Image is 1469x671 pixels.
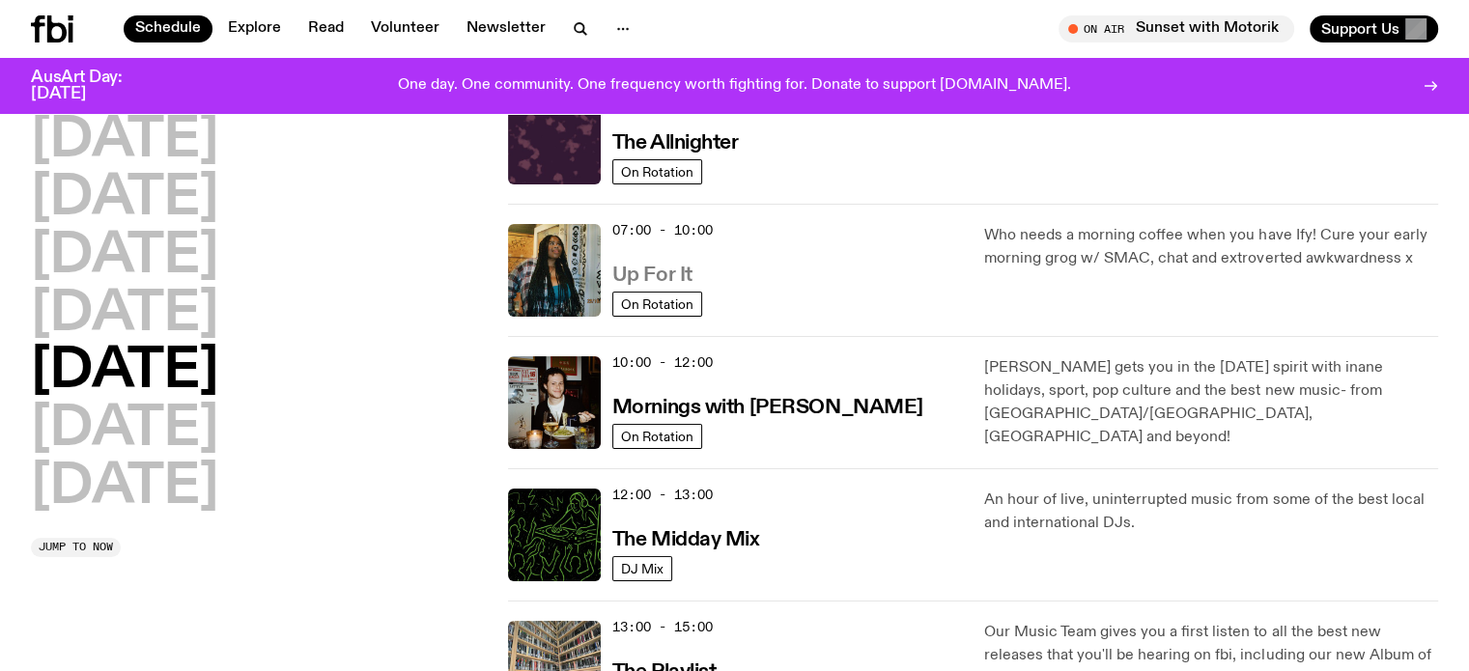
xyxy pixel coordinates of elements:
span: On Rotation [621,429,693,443]
h3: The Allnighter [612,133,739,154]
img: Sam blankly stares at the camera, brightly lit by a camera flash wearing a hat collared shirt and... [508,356,601,449]
span: 10:00 - 12:00 [612,353,713,372]
span: 12:00 - 13:00 [612,486,713,504]
button: Jump to now [31,538,121,557]
span: 07:00 - 10:00 [612,221,713,239]
button: Support Us [1310,15,1438,42]
span: DJ Mix [621,561,664,575]
a: Newsletter [455,15,557,42]
span: Support Us [1321,20,1399,38]
p: [PERSON_NAME] gets you in the [DATE] spirit with inane holidays, sport, pop culture and the best ... [984,356,1438,449]
h3: The Midday Mix [612,530,760,550]
a: On Rotation [612,159,702,184]
a: The Allnighter [612,129,739,154]
a: Volunteer [359,15,451,42]
p: Who needs a morning coffee when you have Ify! Cure your early morning grog w/ SMAC, chat and extr... [984,224,1438,270]
button: [DATE] [31,114,218,168]
span: On Rotation [621,296,693,311]
span: On Rotation [621,164,693,179]
a: Explore [216,15,293,42]
button: [DATE] [31,345,218,399]
p: One day. One community. One frequency worth fighting for. Donate to support [DOMAIN_NAME]. [398,77,1071,95]
button: [DATE] [31,288,218,342]
span: 13:00 - 15:00 [612,618,713,636]
a: Mornings with [PERSON_NAME] [612,394,923,418]
p: An hour of live, uninterrupted music from some of the best local and international DJs. [984,489,1438,535]
button: [DATE] [31,461,218,515]
a: Read [297,15,355,42]
a: DJ Mix [612,556,672,581]
h3: Mornings with [PERSON_NAME] [612,398,923,418]
a: On Rotation [612,424,702,449]
h3: AusArt Day: [DATE] [31,70,155,102]
h3: Up For It [612,266,692,286]
button: [DATE] [31,172,218,226]
button: [DATE] [31,403,218,457]
a: Up For It [612,262,692,286]
a: Schedule [124,15,212,42]
a: On Rotation [612,292,702,317]
button: [DATE] [31,230,218,284]
a: The Midday Mix [612,526,760,550]
span: Jump to now [39,542,113,552]
button: On AirSunset with Motorik [1059,15,1294,42]
img: Ify - a Brown Skin girl with black braided twists, looking up to the side with her tongue stickin... [508,224,601,317]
